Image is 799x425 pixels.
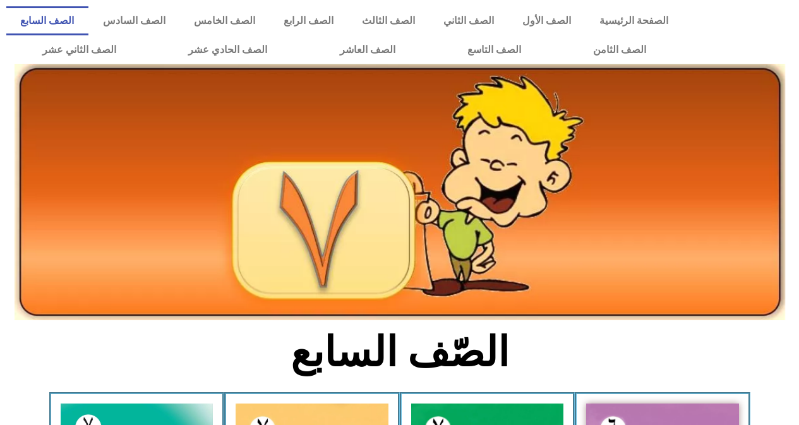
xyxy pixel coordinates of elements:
a: الصف الثاني عشر [6,35,152,64]
a: الصف الخامس [179,6,269,35]
a: الصفحة الرئيسية [585,6,682,35]
a: الصف الرابع [269,6,347,35]
a: الصف الثاني [429,6,508,35]
a: الصف العاشر [304,35,431,64]
a: الصف السادس [88,6,179,35]
a: الصف الثامن [557,35,682,64]
a: الصف الأول [508,6,585,35]
h2: الصّف السابع [191,328,608,377]
a: الصف الحادي عشر [152,35,303,64]
a: الصف التاسع [431,35,557,64]
a: الصف الثالث [347,6,429,35]
a: الصف السابع [6,6,88,35]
